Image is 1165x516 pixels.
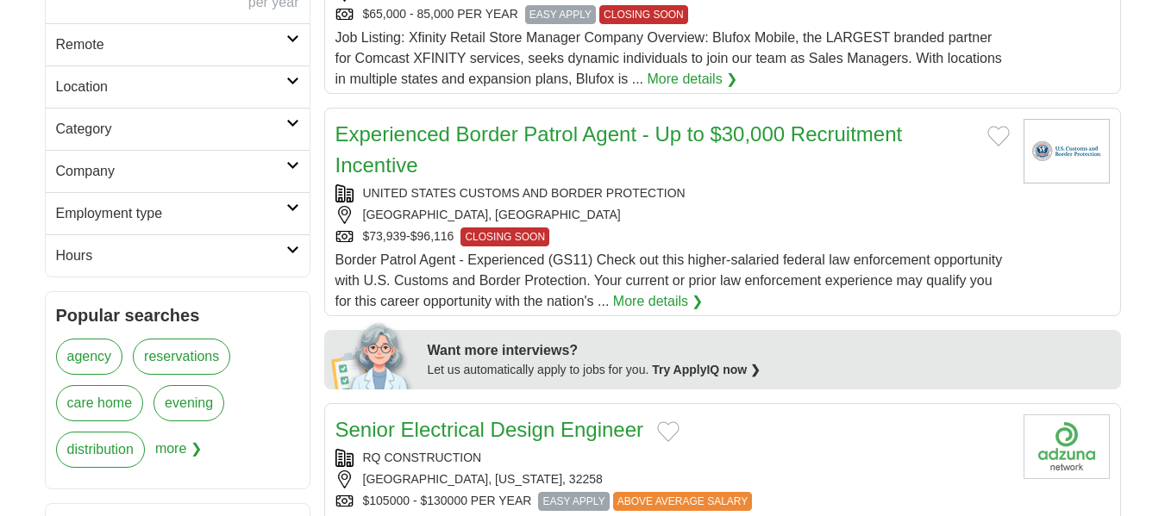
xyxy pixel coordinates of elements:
a: Category [46,108,310,150]
a: Employment type [46,192,310,234]
a: Try ApplyIQ now ❯ [652,363,761,376]
h2: Popular searches [56,302,299,328]
h2: Hours [56,246,286,266]
a: evening [153,385,224,421]
img: U.S. Customs and Border Protection logo [1024,119,1110,183]
div: $73,939-$96,116 [335,227,1010,246]
a: Location [46,65,310,108]
button: Add to favorite jobs [657,421,680,442]
h2: Category [56,119,286,140]
div: RQ CONSTRUCTION [335,449,1010,467]
span: Job Listing: Xfinity Retail Store Manager Company Overview: Blufox Mobile, the LARGEST branded pa... [335,30,1002,86]
a: Experienced Border Patrol Agent - Up to $30,000 Recruitment Incentive [335,122,903,177]
a: UNITED STATES CUSTOMS AND BORDER PROTECTION [363,186,686,200]
a: More details ❯ [613,291,704,312]
div: $105000 - $130000 PER YEAR [335,492,1010,511]
h2: Company [56,161,286,182]
button: Add to favorite jobs [987,126,1010,146]
span: Border Patrol Agent - Experienced (GS11) Check out this higher-salaried federal law enforcement o... [335,252,1003,308]
img: apply-iq-scientist.png [331,320,415,389]
a: Senior Electrical Design Engineer [335,418,644,441]
span: CLOSING SOON [599,5,688,24]
div: [GEOGRAPHIC_DATA], [US_STATE], 32258 [335,470,1010,488]
h2: Remote [56,34,286,55]
a: Remote [46,23,310,65]
div: [GEOGRAPHIC_DATA], [GEOGRAPHIC_DATA] [335,206,1010,224]
a: Hours [46,234,310,277]
h2: Location [56,77,286,97]
a: Company [46,150,310,192]
a: care home [56,385,144,421]
div: Want more interviews? [428,340,1111,361]
a: distribution [56,432,145,468]
h2: Employment type [56,203,286,224]
div: $65,000 - 85,000 PER YEAR [335,5,1010,24]
div: Let us automatically apply to jobs for you. [428,361,1111,379]
a: reservations [133,339,230,375]
span: EASY APPLY [538,492,609,511]
span: EASY APPLY [525,5,596,24]
a: agency [56,339,123,375]
span: CLOSING SOON [460,227,549,246]
img: Company logo [1024,414,1110,479]
span: more ❯ [155,432,202,478]
span: ABOVE AVERAGE SALARY [613,492,753,511]
a: More details ❯ [647,69,737,90]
